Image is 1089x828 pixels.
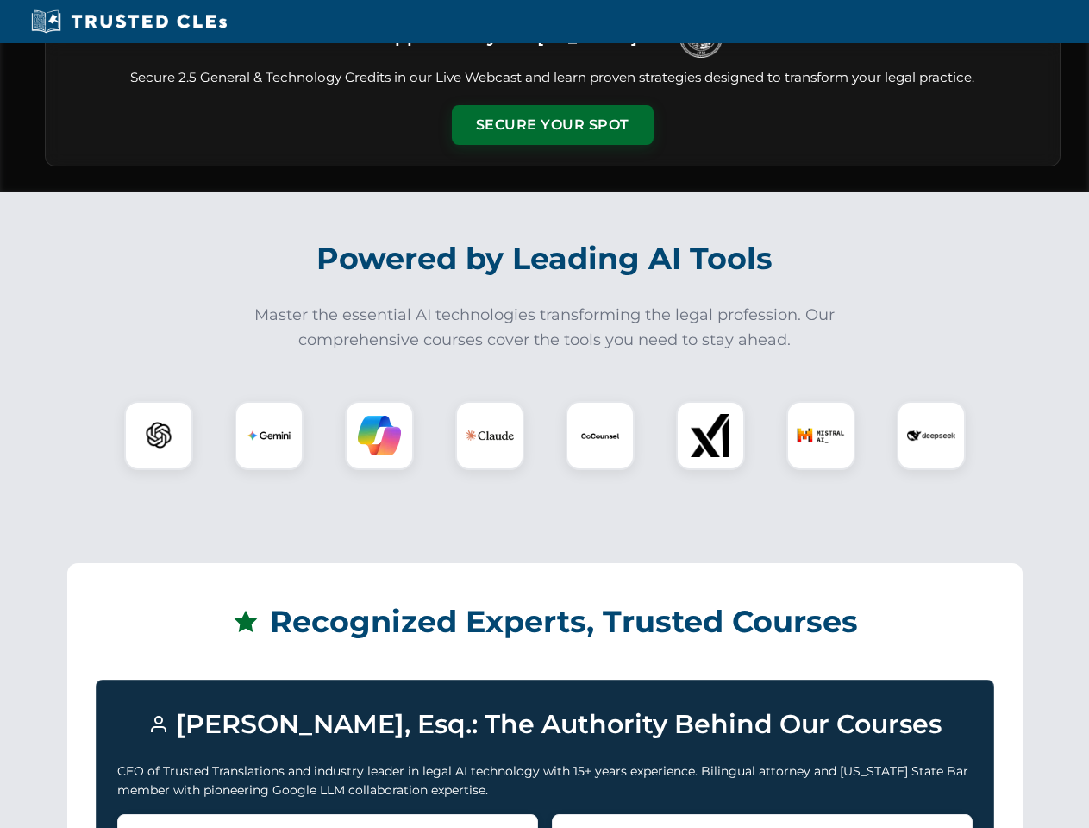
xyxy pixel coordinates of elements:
[235,401,304,470] div: Gemini
[466,411,514,460] img: Claude Logo
[117,762,973,800] p: CEO of Trusted Translations and industry leader in legal AI technology with 15+ years experience....
[117,701,973,748] h3: [PERSON_NAME], Esq.: The Authority Behind Our Courses
[345,401,414,470] div: Copilot
[358,414,401,457] img: Copilot Logo
[689,414,732,457] img: xAI Logo
[247,414,291,457] img: Gemini Logo
[786,401,855,470] div: Mistral AI
[566,401,635,470] div: CoCounsel
[96,592,994,652] h2: Recognized Experts, Trusted Courses
[124,401,193,470] div: ChatGPT
[67,229,1023,289] h2: Powered by Leading AI Tools
[452,105,654,145] button: Secure Your Spot
[579,414,622,457] img: CoCounsel Logo
[243,303,847,353] p: Master the essential AI technologies transforming the legal profession. Our comprehensive courses...
[676,401,745,470] div: xAI
[66,68,1039,88] p: Secure 2.5 General & Technology Credits in our Live Webcast and learn proven strategies designed ...
[907,411,955,460] img: DeepSeek Logo
[797,411,845,460] img: Mistral AI Logo
[897,401,966,470] div: DeepSeek
[26,9,232,34] img: Trusted CLEs
[134,411,184,461] img: ChatGPT Logo
[455,401,524,470] div: Claude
